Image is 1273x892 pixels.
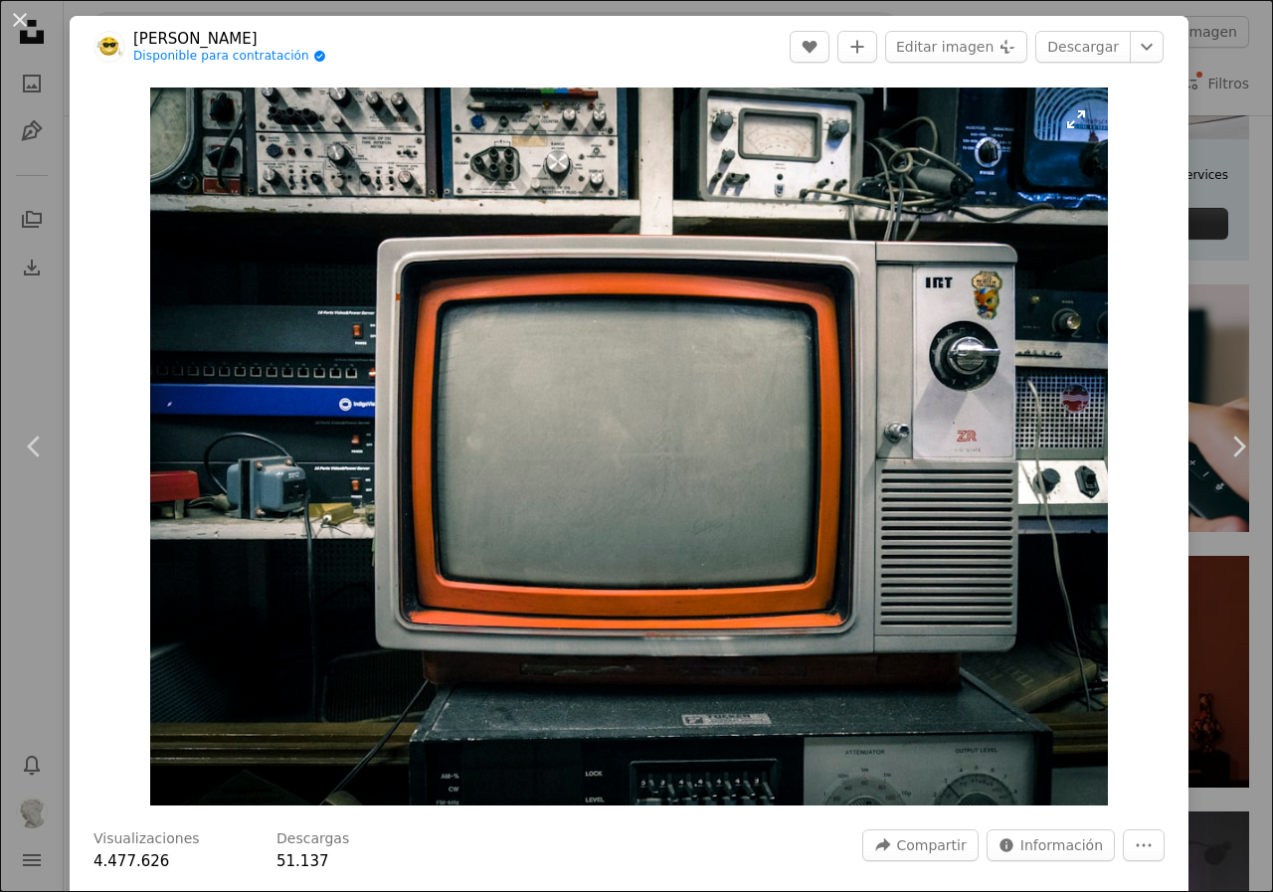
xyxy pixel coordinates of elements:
button: Me gusta [790,31,829,63]
button: Añade a la colección [837,31,877,63]
span: Información [1020,830,1103,860]
img: Ve al perfil de Diego González [93,31,125,63]
a: Siguiente [1203,351,1273,542]
img: Televisor CRT gris y naranja [150,88,1109,805]
span: Compartir [896,830,966,860]
a: [PERSON_NAME] [133,29,326,49]
a: Disponible para contratación [133,49,326,65]
button: Compartir esta imagen [862,829,978,861]
button: Estadísticas sobre esta imagen [987,829,1115,861]
button: Editar imagen [885,31,1027,63]
button: Más acciones [1123,829,1165,861]
a: Descargar [1035,31,1131,63]
h3: Visualizaciones [93,829,200,849]
button: Ampliar en esta imagen [150,88,1109,805]
span: 51.137 [276,852,329,870]
button: Elegir el tamaño de descarga [1130,31,1164,63]
h3: Descargas [276,829,349,849]
span: 4.477.626 [93,852,169,870]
